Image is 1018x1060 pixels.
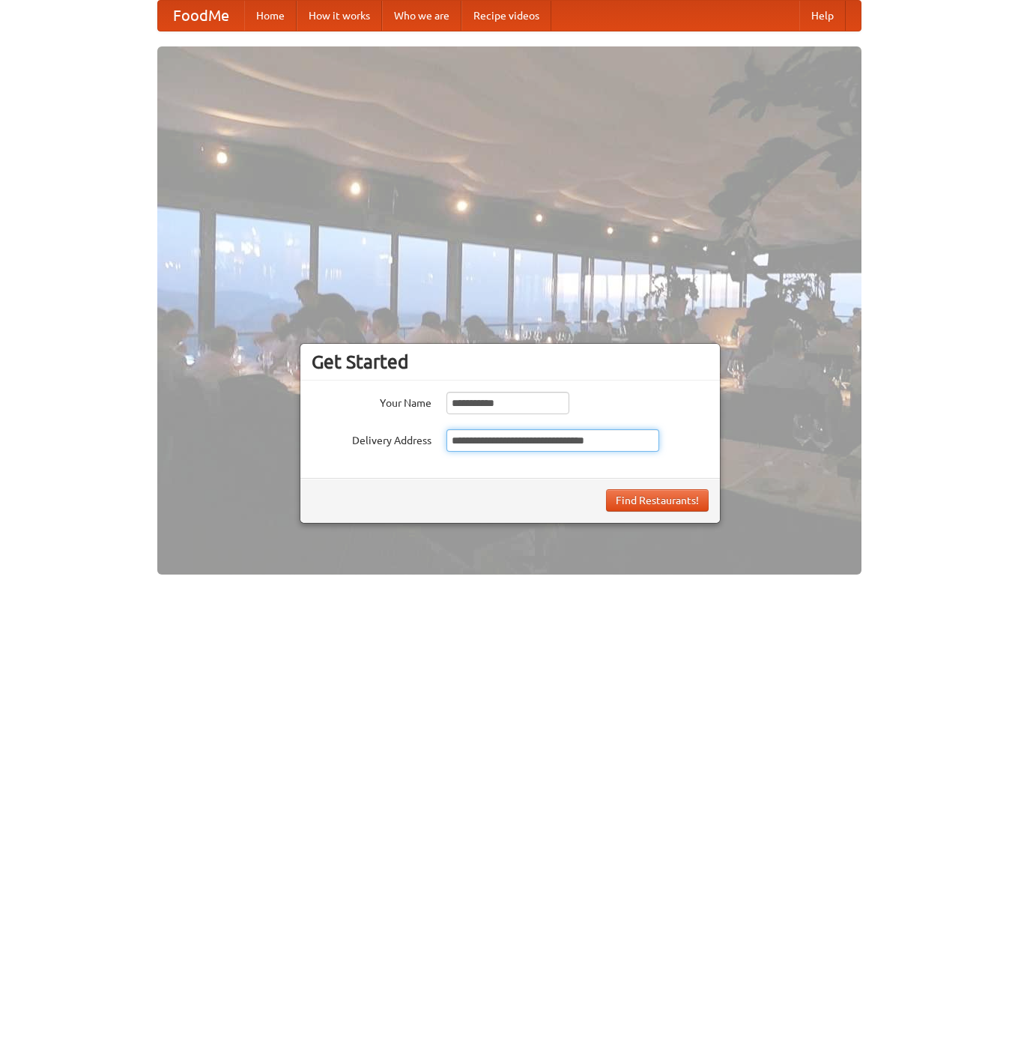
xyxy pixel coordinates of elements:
a: FoodMe [158,1,244,31]
a: Who we are [382,1,461,31]
a: Recipe videos [461,1,551,31]
h3: Get Started [312,351,709,373]
a: Help [799,1,846,31]
button: Find Restaurants! [606,489,709,512]
label: Your Name [312,392,431,411]
label: Delivery Address [312,429,431,448]
a: How it works [297,1,382,31]
a: Home [244,1,297,31]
